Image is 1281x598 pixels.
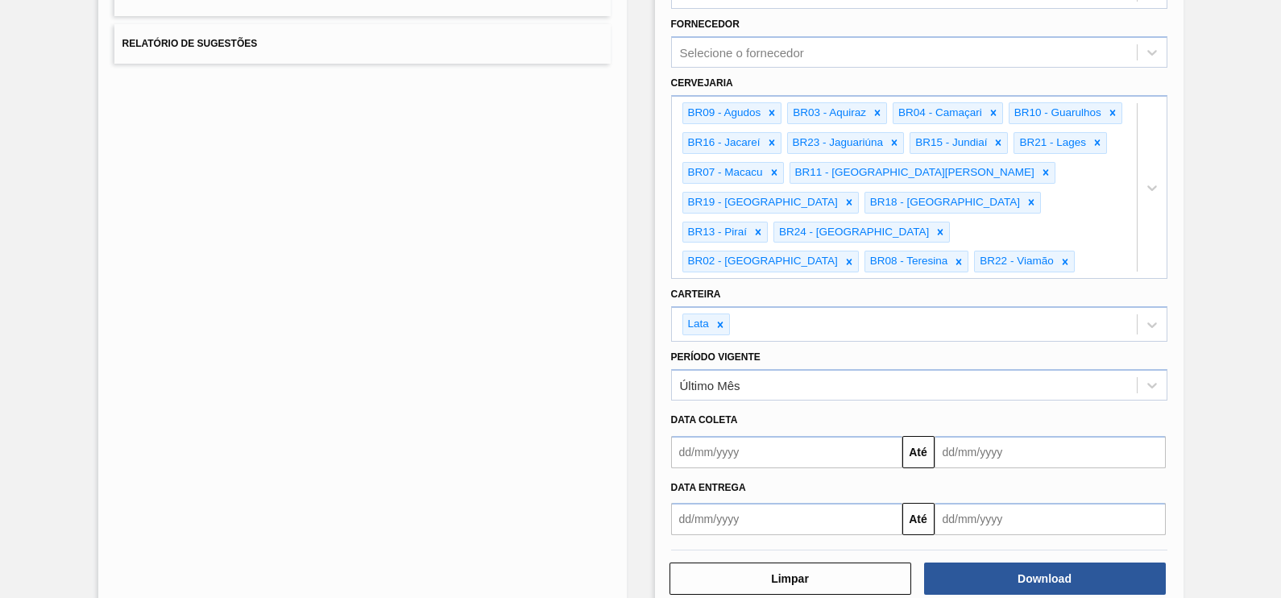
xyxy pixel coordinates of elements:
button: Download [924,563,1166,595]
div: BR21 - Lages [1014,133,1088,153]
div: Lata [683,314,711,334]
button: Limpar [670,563,911,595]
span: Relatório de Sugestões [122,38,258,49]
div: BR10 - Guarulhos [1009,103,1104,123]
div: BR07 - Macacu [683,163,765,183]
input: dd/mm/yyyy [935,503,1166,535]
div: BR04 - Camaçari [893,103,985,123]
label: Fornecedor [671,19,740,30]
div: Último Mês [680,378,740,392]
div: BR03 - Aquiraz [788,103,869,123]
label: Carteira [671,289,721,300]
div: BR13 - Piraí [683,222,750,243]
div: BR16 - Jacareí [683,133,763,153]
input: dd/mm/yyyy [671,503,902,535]
button: Até [902,436,935,468]
button: Relatório de Sugestões [114,24,611,64]
input: dd/mm/yyyy [671,436,902,468]
span: Data coleta [671,414,738,426]
div: BR18 - [GEOGRAPHIC_DATA] [865,193,1022,213]
span: Data Entrega [671,482,746,493]
div: BR11 - [GEOGRAPHIC_DATA][PERSON_NAME] [790,163,1037,183]
label: Período Vigente [671,351,761,363]
div: BR19 - [GEOGRAPHIC_DATA] [683,193,840,213]
div: BR22 - Viamão [975,251,1055,272]
div: Selecione o fornecedor [680,46,804,60]
input: dd/mm/yyyy [935,436,1166,468]
div: BR15 - Jundiaí [910,133,989,153]
div: BR09 - Agudos [683,103,764,123]
div: BR24 - [GEOGRAPHIC_DATA] [774,222,931,243]
div: BR02 - [GEOGRAPHIC_DATA] [683,251,840,272]
button: Até [902,503,935,535]
div: BR08 - Teresina [865,251,951,272]
label: Cervejaria [671,77,733,89]
div: BR23 - Jaguariúna [788,133,886,153]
